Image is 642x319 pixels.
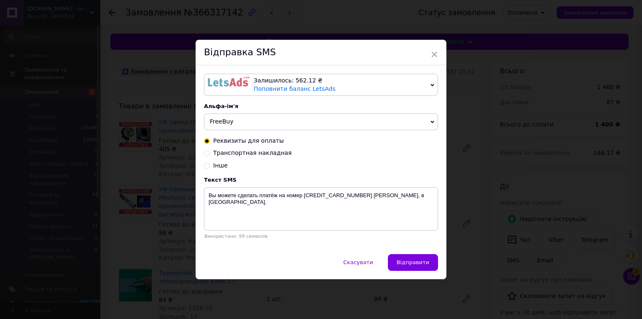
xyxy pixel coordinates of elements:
[343,259,373,265] span: Скасувати
[431,47,438,62] span: ×
[196,40,446,65] div: Відправка SMS
[254,77,427,85] div: Залишилось: 562.12 ₴
[213,137,284,144] span: Реквизиты для оплаты
[204,187,438,231] textarea: Вы можете сделать платёж на номер [CREDIT_CARD_NUMBER] [PERSON_NAME], в [GEOGRAPHIC_DATA].
[210,118,233,125] span: FreeBuy
[204,177,438,183] div: Текст SMS
[204,103,238,109] span: Альфа-ім'я
[254,85,336,92] a: Поповнити баланс LetsAds
[213,149,292,156] span: Транспортная накладная
[204,234,438,239] div: Використано: 99 символів
[388,254,438,271] button: Відправити
[397,259,429,265] span: Відправити
[213,162,228,169] span: Інше
[334,254,382,271] button: Скасувати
